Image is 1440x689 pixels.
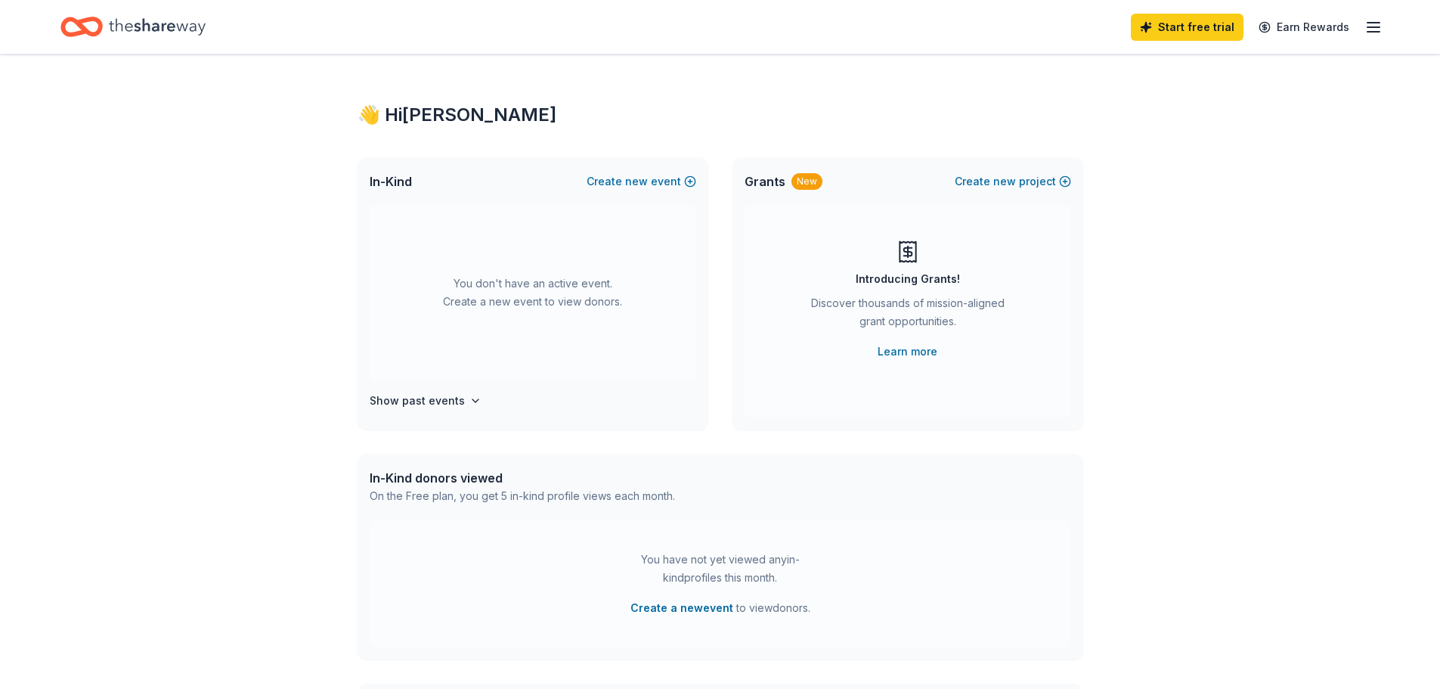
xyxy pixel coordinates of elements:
span: to view donors . [630,599,810,617]
button: Createnewproject [955,172,1071,191]
button: Createnewevent [587,172,696,191]
a: Earn Rewards [1250,14,1358,41]
div: You have not yet viewed any in-kind profiles this month. [626,551,815,587]
div: On the Free plan, you get 5 in-kind profile views each month. [370,487,675,505]
div: Discover thousands of mission-aligned grant opportunities. [805,294,1011,337]
button: Show past events [370,392,482,410]
span: new [625,172,648,191]
a: Home [60,9,206,45]
span: new [993,172,1016,191]
h4: Show past events [370,392,465,410]
button: Create a newevent [630,599,733,617]
span: Grants [745,172,785,191]
div: Introducing Grants! [856,270,960,288]
a: Start free trial [1131,14,1243,41]
span: In-Kind [370,172,412,191]
div: New [791,173,822,190]
div: 👋 Hi [PERSON_NAME] [358,103,1083,127]
div: In-Kind donors viewed [370,469,675,487]
div: You don't have an active event. Create a new event to view donors. [370,206,696,380]
a: Learn more [878,343,937,361]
